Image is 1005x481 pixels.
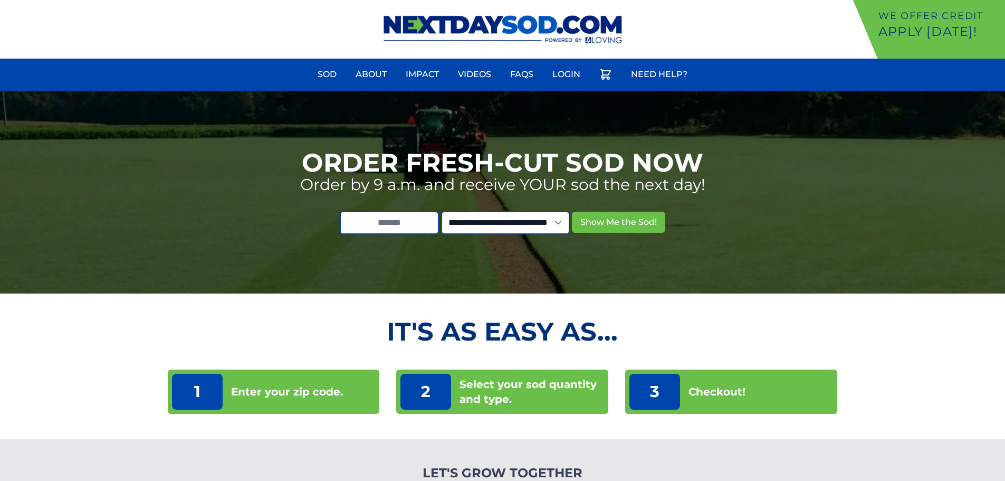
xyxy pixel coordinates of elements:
h1: Order Fresh-Cut Sod Now [302,150,703,175]
p: Select your sod quantity and type. [460,377,604,407]
a: Videos [452,62,497,87]
h2: It's as Easy As... [168,319,838,344]
a: Need Help? [625,62,694,87]
p: 2 [400,374,451,410]
a: Impact [399,62,445,87]
p: Apply [DATE]! [878,23,1001,40]
p: Checkout! [688,384,745,399]
p: Order by 9 a.m. and receive YOUR sod the next day! [300,175,705,194]
p: Enter your zip code. [231,384,343,399]
a: Login [546,62,587,87]
a: About [349,62,393,87]
p: 1 [172,374,223,410]
button: Show Me the Sod! [572,212,665,233]
p: 3 [629,374,680,410]
a: Sod [311,62,343,87]
a: FAQs [504,62,540,87]
p: We offer Credit [878,8,1001,23]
